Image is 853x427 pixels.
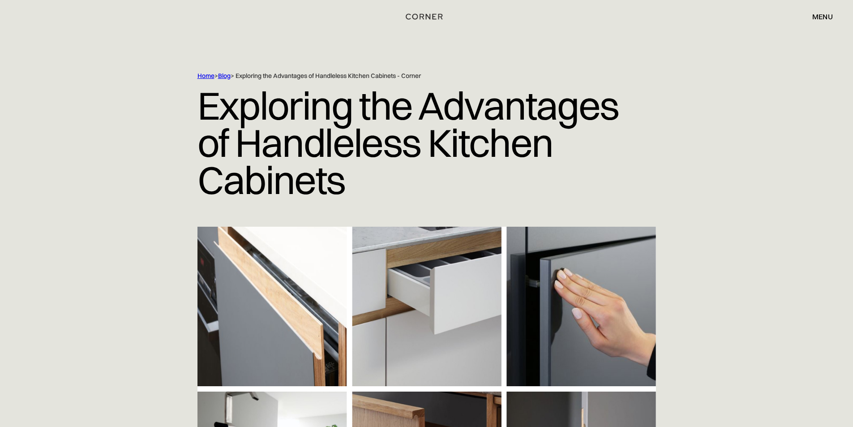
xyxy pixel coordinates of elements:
h1: Exploring the Advantages of Handleless Kitchen Cabinets [197,80,656,205]
a: Home [197,72,214,80]
a: Blog [218,72,231,80]
div: menu [803,9,833,24]
div: menu [812,13,833,20]
div: > > Exploring the Advantages of Handleless Kitchen Cabinets - Corner [197,72,618,80]
a: home [394,11,459,22]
